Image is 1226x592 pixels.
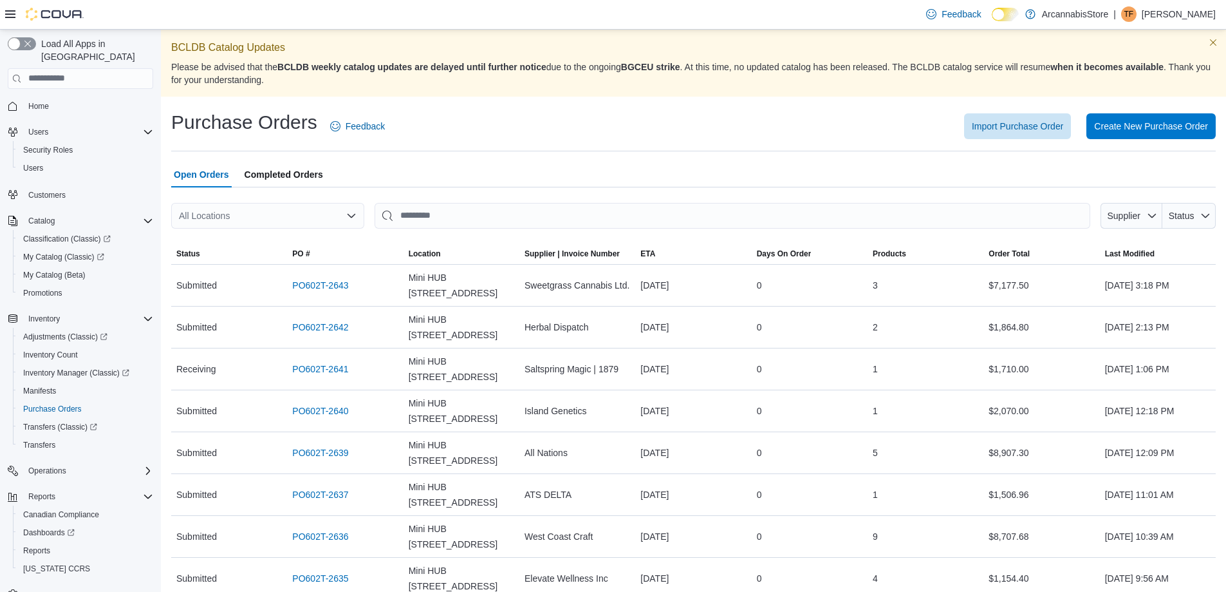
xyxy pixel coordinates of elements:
[1169,211,1194,221] span: Status
[1042,6,1109,22] p: ArcannabisStore
[28,466,66,476] span: Operations
[3,123,158,141] button: Users
[635,524,751,549] div: [DATE]
[13,506,158,524] button: Canadian Compliance
[873,571,878,586] span: 4
[519,314,635,340] div: Herbal Dispatch
[292,278,348,293] a: PO602T-2643
[13,328,158,346] a: Adjustments (Classic)
[176,487,217,502] span: Submitted
[519,524,635,549] div: West Coast Craft
[1100,566,1216,591] div: [DATE] 9:56 AM
[23,99,54,114] a: Home
[292,403,348,419] a: PO602T-2640
[13,364,158,382] a: Inventory Manager (Classic)
[18,160,153,176] span: Users
[18,561,95,577] a: [US_STATE] CCRS
[873,403,878,419] span: 1
[3,310,158,328] button: Inventory
[635,440,751,466] div: [DATE]
[13,524,158,542] a: Dashboards
[409,437,514,468] span: Mini HUB [STREET_ADDRESS]
[983,566,1099,591] div: $1,154.40
[640,249,655,259] span: ETA
[519,566,635,591] div: Elevate Wellness Inc
[873,361,878,377] span: 1
[23,213,60,229] button: Catalog
[757,445,762,461] span: 0
[346,211,357,221] button: Open list of options
[13,284,158,302] button: Promotions
[23,564,90,574] span: [US_STATE] CCRS
[171,40,1216,55] p: BCLDB Catalog Updates
[983,524,1099,549] div: $8,707.68
[23,440,55,450] span: Transfers
[1142,6,1216,22] p: [PERSON_NAME]
[176,249,200,259] span: Status
[176,361,216,377] span: Receiving
[23,187,71,203] a: Customers
[13,560,158,578] button: [US_STATE] CCRS
[28,314,60,324] span: Inventory
[868,243,983,264] button: Products
[519,482,635,508] div: ATS DELTA
[757,571,762,586] span: 0
[873,445,878,461] span: 5
[28,127,48,137] span: Users
[1100,482,1216,508] div: [DATE] 11:01 AM
[13,346,158,364] button: Inventory Count
[18,401,153,417] span: Purchase Orders
[18,285,68,301] a: Promotions
[13,382,158,400] button: Manifests
[1124,6,1134,22] span: TF
[635,272,751,298] div: [DATE]
[635,482,751,508] div: [DATE]
[23,528,75,538] span: Dashboards
[1100,524,1216,549] div: [DATE] 10:39 AM
[13,266,158,284] button: My Catalog (Beta)
[621,62,680,72] strong: BGCEU strike
[13,436,158,454] button: Transfers
[752,243,868,264] button: Days On Order
[964,113,1071,139] button: Import Purchase Order
[992,21,992,22] span: Dark Mode
[873,487,878,502] span: 1
[18,543,153,559] span: Reports
[18,507,153,522] span: Canadian Compliance
[18,249,109,265] a: My Catalog (Classic)
[174,162,229,187] span: Open Orders
[23,489,60,504] button: Reports
[245,162,323,187] span: Completed Orders
[23,546,50,556] span: Reports
[1100,243,1216,264] button: Last Modified
[23,234,111,244] span: Classification (Classic)
[171,110,317,135] h1: Purchase Orders
[23,98,153,114] span: Home
[1101,203,1162,229] button: Supplier
[635,398,751,424] div: [DATE]
[18,347,153,363] span: Inventory Count
[983,272,1099,298] div: $7,177.50
[18,160,48,176] a: Users
[18,329,153,345] span: Adjustments (Classic)
[18,507,104,522] a: Canadian Compliance
[23,489,153,504] span: Reports
[942,8,981,21] span: Feedback
[176,571,217,586] span: Submitted
[1100,272,1216,298] div: [DATE] 3:18 PM
[409,312,514,343] span: Mini HUB [STREET_ADDRESS]
[23,252,104,262] span: My Catalog (Classic)
[519,243,635,264] button: Supplier | Invoice Number
[292,529,348,544] a: PO602T-2636
[409,396,514,426] span: Mini HUB [STREET_ADDRESS]
[23,463,71,479] button: Operations
[23,124,153,140] span: Users
[18,525,80,540] a: Dashboards
[292,571,348,586] a: PO602T-2635
[13,400,158,418] button: Purchase Orders
[1100,440,1216,466] div: [DATE] 12:09 PM
[18,365,153,381] span: Inventory Manager (Classic)
[13,542,158,560] button: Reports
[989,249,1030,259] span: Order Total
[18,437,153,453] span: Transfers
